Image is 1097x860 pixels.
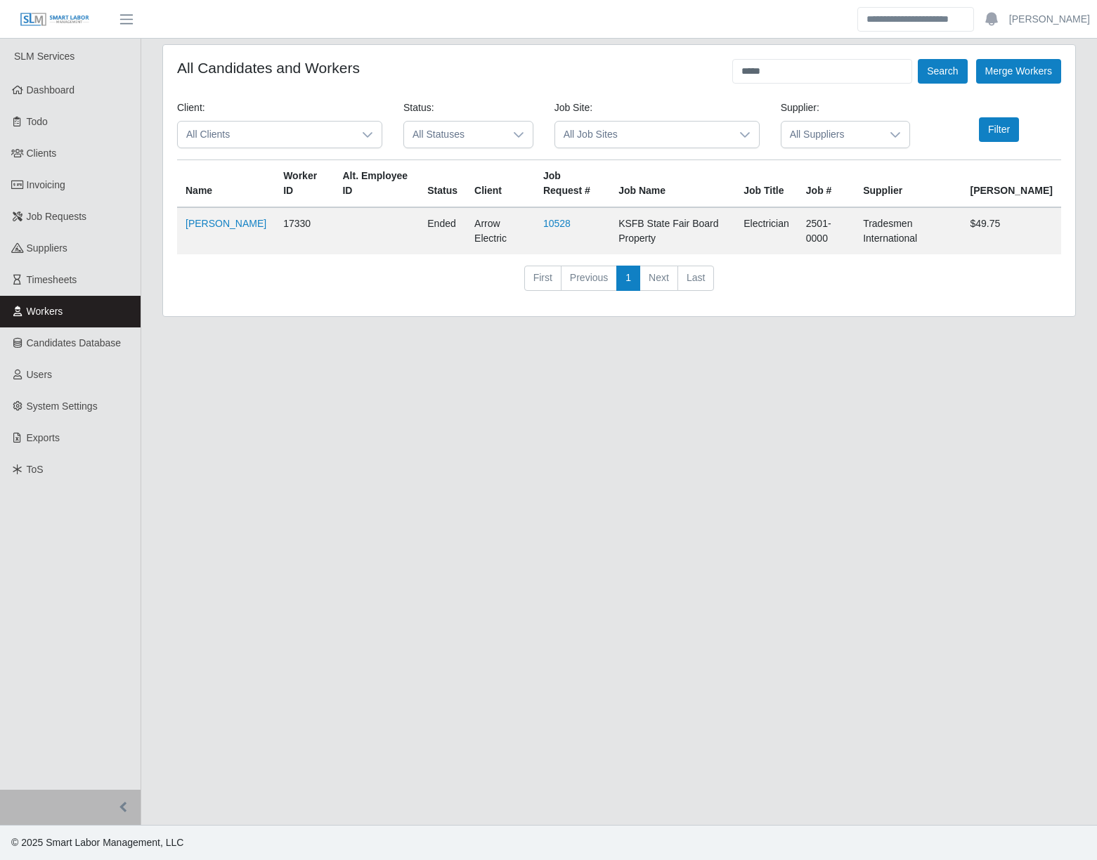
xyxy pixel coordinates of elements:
span: Workers [27,306,63,317]
label: Job Site: [554,100,592,115]
span: All Job Sites [555,122,731,148]
span: Users [27,369,53,380]
td: KSFB State Fair Board Property [610,207,735,254]
span: ToS [27,464,44,475]
a: 1 [616,266,640,291]
th: Name [177,160,275,208]
span: Timesheets [27,274,77,285]
th: Job Name [610,160,735,208]
td: Arrow Electric [466,207,535,254]
input: Search [857,7,974,32]
td: $49.75 [961,207,1061,254]
span: Job Requests [27,211,87,222]
th: Alt. Employee ID [334,160,419,208]
span: All Statuses [404,122,505,148]
h4: All Candidates and Workers [177,59,360,77]
span: © 2025 Smart Labor Management, LLC [11,837,183,848]
span: System Settings [27,400,98,412]
button: Merge Workers [976,59,1061,84]
th: Client [466,160,535,208]
span: All Clients [178,122,353,148]
button: Search [918,59,967,84]
nav: pagination [177,266,1061,302]
th: Job Request # [535,160,610,208]
th: Job # [798,160,855,208]
a: [PERSON_NAME] [1009,12,1090,27]
td: Electrician [735,207,798,254]
th: Status [419,160,466,208]
span: Exports [27,432,60,443]
th: Worker ID [275,160,334,208]
span: Candidates Database [27,337,122,348]
span: All Suppliers [781,122,882,148]
span: Dashboard [27,84,75,96]
span: Suppliers [27,242,67,254]
th: Job Title [735,160,798,208]
label: Status: [403,100,434,115]
button: Filter [979,117,1019,142]
td: 2501-0000 [798,207,855,254]
a: 10528 [543,218,571,229]
th: [PERSON_NAME] [961,160,1061,208]
label: Client: [177,100,205,115]
span: Clients [27,148,57,159]
span: Invoicing [27,179,65,190]
td: Tradesmen International [855,207,961,254]
td: ended [419,207,466,254]
img: SLM Logo [20,12,90,27]
td: 17330 [275,207,334,254]
label: Supplier: [781,100,819,115]
span: SLM Services [14,51,74,62]
span: Todo [27,116,48,127]
a: [PERSON_NAME] [186,218,266,229]
th: Supplier [855,160,961,208]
